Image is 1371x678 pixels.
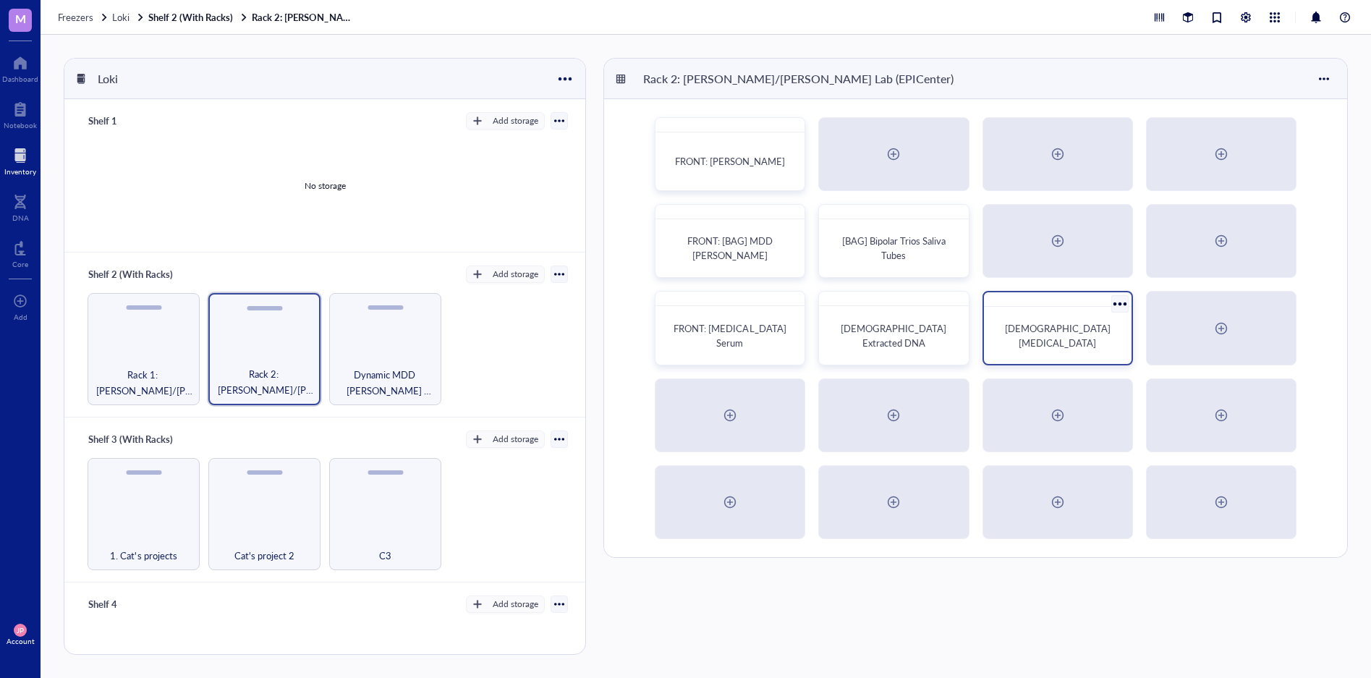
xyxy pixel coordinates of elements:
[12,237,28,268] a: Core
[466,112,545,130] button: Add storage
[110,548,177,564] span: 1. Cat's projects
[379,548,391,564] span: C3
[687,234,775,262] span: FRONT: [BAG] MDD [PERSON_NAME]
[305,179,346,192] div: No storage
[4,121,37,130] div: Notebook
[82,594,169,614] div: Shelf 4
[7,637,35,645] div: Account
[4,144,36,176] a: Inventory
[842,234,948,262] span: [BAG] Bipolar Trios Saliva Tubes
[1005,321,1113,349] span: [DEMOGRAPHIC_DATA] [MEDICAL_DATA]
[58,11,109,24] a: Freezers
[234,548,294,564] span: Cat's project 2
[336,367,435,399] span: Dynamic MDD [PERSON_NAME] Boxes (to the right of the racks)
[637,67,960,91] div: Rack 2: [PERSON_NAME]/[PERSON_NAME] Lab (EPICenter)
[94,367,193,399] span: Rack 1: [PERSON_NAME]/[PERSON_NAME] Lab (EPICenter)
[82,429,179,449] div: Shelf 3 (With Racks)
[112,11,145,24] a: Loki
[2,51,38,83] a: Dashboard
[4,98,37,130] a: Notebook
[17,626,24,635] span: JP
[82,111,169,131] div: Shelf 1
[493,598,538,611] div: Add storage
[91,67,178,91] div: Loki
[466,596,545,613] button: Add storage
[12,190,29,222] a: DNA
[674,321,788,349] span: FRONT: [MEDICAL_DATA] Serum
[493,433,538,446] div: Add storage
[675,154,785,168] span: FRONT: [PERSON_NAME]
[148,11,360,24] a: Shelf 2 (With Racks)Rack 2: [PERSON_NAME]/[PERSON_NAME] Lab (EPICenter)
[58,10,93,24] span: Freezers
[12,213,29,222] div: DNA
[14,313,27,321] div: Add
[216,366,313,398] span: Rack 2: [PERSON_NAME]/[PERSON_NAME] Lab (EPICenter)
[466,431,545,448] button: Add storage
[112,10,130,24] span: Loki
[466,266,545,283] button: Add storage
[841,321,948,349] span: [DEMOGRAPHIC_DATA] Extracted DNA
[82,264,179,284] div: Shelf 2 (With Racks)
[15,9,26,27] span: M
[493,114,538,127] div: Add storage
[2,75,38,83] div: Dashboard
[12,260,28,268] div: Core
[4,167,36,176] div: Inventory
[493,268,538,281] div: Add storage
